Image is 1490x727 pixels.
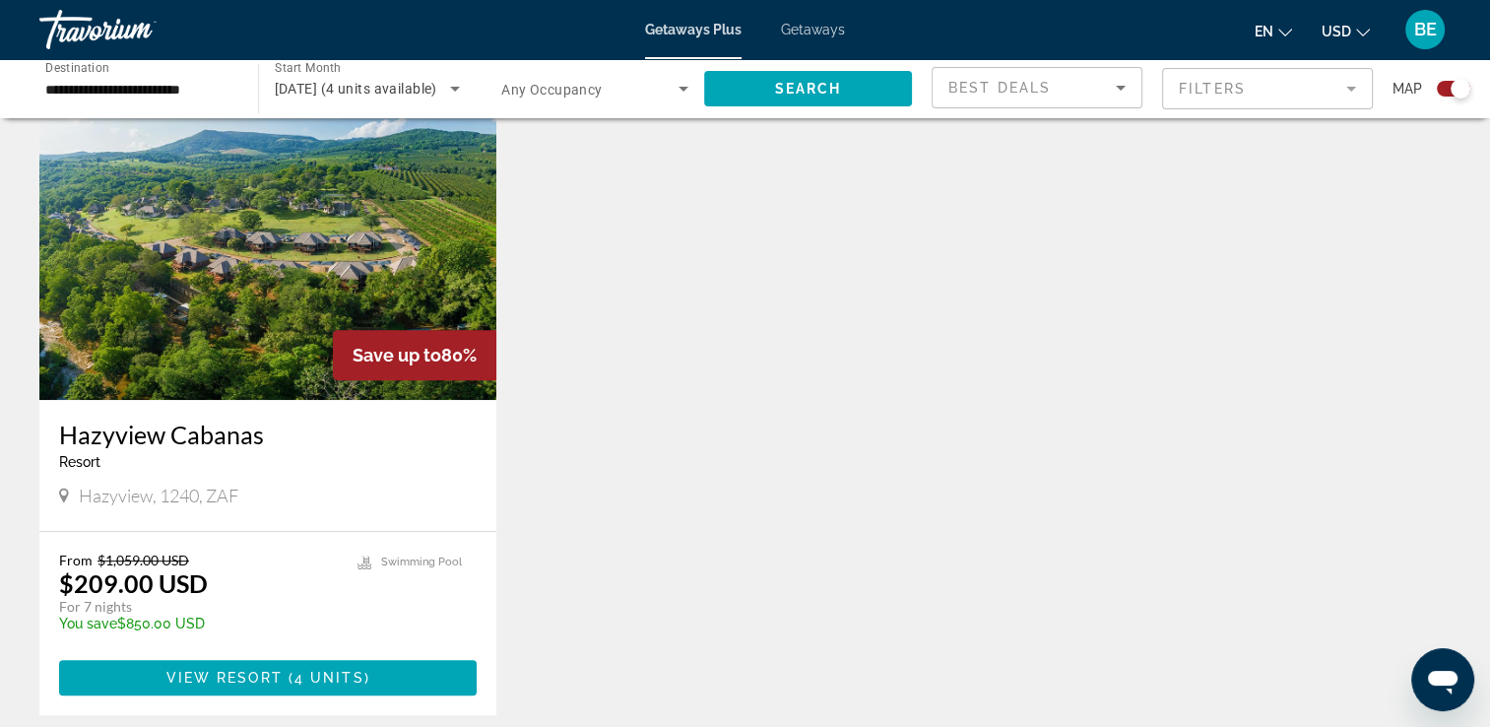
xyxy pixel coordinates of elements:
span: BE [1414,20,1437,39]
button: Filter [1162,67,1373,110]
button: View Resort(4 units) [59,660,477,695]
span: Swimming Pool [381,556,462,568]
p: $209.00 USD [59,568,208,598]
span: You save [59,616,117,631]
span: 4 units [294,670,364,686]
button: Change currency [1322,17,1370,45]
span: Start Month [275,61,341,75]
button: Change language [1255,17,1292,45]
span: Search [774,81,841,97]
span: From [59,552,93,568]
span: ( ) [283,670,370,686]
button: Search [704,71,913,106]
a: Getaways Plus [645,22,742,37]
mat-select: Sort by [948,76,1126,99]
span: USD [1322,24,1351,39]
iframe: Button to launch messaging window [1411,648,1474,711]
span: Any Occupancy [501,82,603,98]
span: [DATE] (4 units available) [275,81,437,97]
a: Getaways [781,22,845,37]
span: Destination [45,60,109,74]
span: $1,059.00 USD [97,552,189,568]
span: en [1255,24,1273,39]
button: User Menu [1399,9,1451,50]
a: Travorium [39,4,236,55]
span: Save up to [353,345,441,365]
span: Hazyview, 1240, ZAF [79,485,238,506]
a: Hazyview Cabanas [59,420,477,449]
div: 80% [333,330,496,380]
span: Best Deals [948,80,1051,96]
p: For 7 nights [59,598,338,616]
span: View Resort [166,670,283,686]
p: $850.00 USD [59,616,338,631]
img: ii_hzy1.jpg [39,85,496,400]
span: Resort [59,454,100,470]
span: Map [1393,75,1422,102]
